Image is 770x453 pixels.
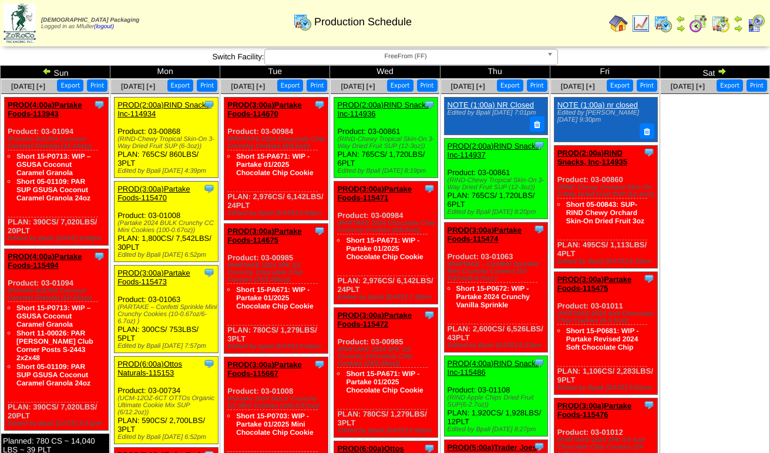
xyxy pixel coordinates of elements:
img: arrowright.gif [676,24,685,33]
img: arrowleft.gif [42,66,52,76]
div: Edited by Bpali [DATE] 8:56pm [227,343,328,350]
div: (RIND-Chewy Tropical Skin-On 3-Way Dried Fruit SUP (12-3oz)) [337,136,438,150]
div: Edited by Bpali [DATE] 8:19pm [337,167,438,175]
div: Edited by Bpali [DATE] 8:31pm [8,420,108,427]
a: PROD(4:00a)Partake Foods-115494 [8,252,82,270]
button: Export [497,79,523,92]
div: Edited by Bpali [DATE] 8:56pm [227,210,328,217]
div: Edited by Bpali [DATE] 8:20pm [448,209,548,216]
a: PROD(2:00a)RIND Snacks, Inc-114937 [448,142,542,159]
a: Short 05-01109: PAR SUP GSUSA Coconut Caramel Granola 24oz [16,177,90,202]
img: calendarinout.gif [711,14,730,33]
div: Product: 03-01011 PLAN: 1,106CS / 2,283LBS / 9PLT [554,271,658,394]
div: Edited by Bpali [DATE] 7:01pm [448,109,544,116]
a: PROD(2:00a)RIND Snacks, Inc-114934 [117,100,211,118]
div: Product: 03-01063 PLAN: 2,600CS / 6,526LBS / 43PLT [444,222,548,352]
div: Product: 03-00860 PLAN: 495CS / 1,113LBS / 4PLT [554,145,658,268]
img: Tooltip [423,183,435,194]
a: PROD(3:00a)Partake Foods-115471 [337,184,411,202]
div: (PARTAKE-2024 Soft Chocolate Chip Cookies (6-5.5oz)) [557,310,658,324]
span: Logged in as Mfuller [41,17,139,30]
div: Edited by Bpali [DATE] 6:52pm [117,434,218,441]
button: Print [417,79,438,92]
div: Edited by Bpali [DATE] 7:57pm [117,343,218,350]
img: Tooltip [203,183,215,194]
div: (RIND-Chewy Tropical Skin-On 3-Way Dried Fruit SUP (6-3oz)) [117,136,218,150]
div: Edited by Bpali [DATE] 8:18pm [557,258,658,265]
button: Print [637,79,657,92]
a: PROD(3:00a)Partake Foods-115476 [557,401,631,419]
button: Export [607,79,633,92]
button: Print [87,79,107,92]
img: arrowleft.gif [676,14,685,24]
a: PROD(3:00a)Partake Foods-115470 [117,184,190,202]
a: Short 15-PA671: WIP - Partake 01/2025 Chocolate Chip Cookie [346,236,423,261]
button: Export [387,79,413,92]
span: Production Schedule [314,16,412,28]
div: Product: 03-00984 PLAN: 2,976CS / 6,142LBS / 24PLT [334,182,438,304]
td: Fri [550,66,660,79]
span: [DATE] [+] [11,82,45,90]
a: [DATE] [+] [231,82,265,90]
div: Product: 03-01094 PLAN: 390CS / 7,020LBS / 20PLT [5,98,109,246]
img: Tooltip [203,358,215,370]
button: Export [277,79,304,92]
div: Edited by Bpali [DATE] 8:00pm [337,427,438,434]
img: Tooltip [93,250,105,262]
button: Print [527,79,547,92]
a: PROD(4:00a)Partake Foods-113943 [8,100,82,118]
div: (Partake-GSUSA Coconut Caramel Granola (12-24oz)) [8,287,108,301]
a: [DATE] [+] [671,82,705,90]
div: Edited by [PERSON_NAME] [DATE] 9:30pm [557,109,654,123]
a: PROD(6:00a)Ottos Naturals-115153 [117,360,182,377]
span: FreeFrom (FF) [270,49,542,63]
div: (RIND-Chewy Tropical Skin-On 3-Way Dried Fruit SUP (12-3oz)) [448,177,548,191]
div: Edited by Bpali [DATE] 8:27pm [448,426,548,433]
div: Product: 03-01108 PLAN: 1,920CS / 1,928LBS / 12PLT [444,355,548,436]
img: arrowleft.gif [734,14,743,24]
span: [DATE] [+] [451,82,485,90]
div: (PARTAKE 2024 Chocolate Chip Crunchy Cookies (6/5.5oz)) [337,220,438,234]
a: Short 15-PA671: WIP - Partake 01/2025 Chocolate Chip Cookie [346,370,423,394]
a: PROD(3:00a)Partake Foods-115474 [448,226,522,243]
img: home.gif [609,14,628,33]
a: [DATE] [+] [561,82,595,90]
img: Tooltip [423,99,435,110]
img: calendarblend.gif [689,14,708,33]
img: Tooltip [314,225,325,237]
img: arrowright.gif [734,24,743,33]
div: Product: 03-00868 PLAN: 765CS / 860LBS / 3PLT [115,98,218,178]
img: Tooltip [533,139,545,151]
div: (Partake-GSUSA Coconut Caramel Granola (12-24oz)) [8,136,108,150]
img: Tooltip [203,99,215,110]
div: Edited by Bpali [DATE] 8:02pm [557,384,658,391]
a: PROD(3:00a)Partake Foods-114675 [227,227,301,244]
div: (UCM-12OZ-6CT OTTOs Organic Ultimate Cookie Mix SUP (6/12.2oz)) [117,395,218,416]
a: PROD(3:00a)Partake Foods-115473 [117,269,190,286]
img: zoroco-logo-small.webp [4,4,36,43]
div: Edited by Bpali [DATE] 4:39pm [117,167,218,175]
div: Product: 03-00984 PLAN: 2,976CS / 6,142LBS / 24PLT [224,98,328,220]
img: Tooltip [643,399,655,411]
a: Short 15-P0681: WIP - Partake Revised 2024 Soft Chocolate Chip [566,327,639,351]
a: Short 05-01109: PAR SUP GSUSA Coconut Caramel Granola 24oz [16,363,90,387]
div: (Partake 2024 BULK Crunchy CC Mini Cookies (100-0.67oz)) [117,220,218,234]
td: Sun [1,66,110,79]
span: [DATE] [+] [121,82,155,90]
div: Product: 03-01063 PLAN: 300CS / 753LBS / 5PLT [115,266,218,353]
a: NOTE (1:00a) nr closed [557,100,638,109]
img: Tooltip [423,309,435,321]
a: PROD(4:00a)RIND Snacks, Inc-115486 [448,359,542,377]
a: Short 15-P0713: WIP – GSUSA Coconut Caramel Granola [16,152,91,177]
img: calendarprod.gif [293,12,312,31]
a: PROD(2:00a)RIND Snacks, Inc-114936 [337,100,431,118]
td: Thu [440,66,550,79]
td: Tue [220,66,330,79]
button: Delete Note [640,123,655,139]
div: Edited by Bpali [DATE] 8:06pm [8,235,108,242]
div: (RIND-Chewy Orchard Skin-On 3-Way Dried Fruit SUP (12-3oz)) [557,184,658,198]
a: Short 15-P0713: WIP – GSUSA Coconut Caramel Granola [16,304,91,328]
span: [DEMOGRAPHIC_DATA] Packaging [41,17,139,24]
